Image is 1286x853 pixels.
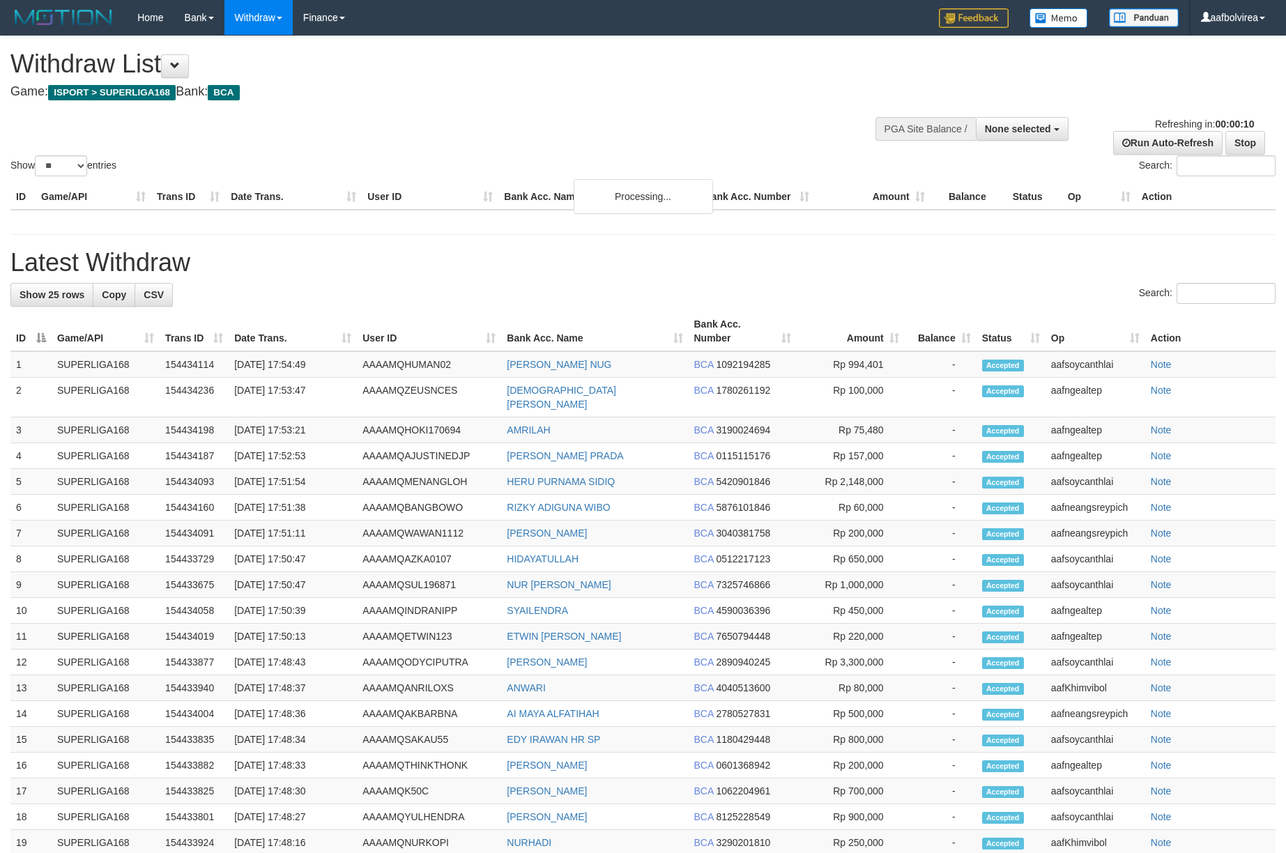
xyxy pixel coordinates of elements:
a: [PERSON_NAME] [507,811,587,822]
td: 154434187 [160,443,229,469]
td: [DATE] 17:51:11 [229,521,357,546]
td: - [905,572,977,598]
td: [DATE] 17:48:27 [229,804,357,830]
span: BCA [694,760,714,771]
td: aafngealtep [1046,378,1145,417]
span: BCA [694,785,714,797]
td: Rp 157,000 [797,443,905,469]
span: Accepted [982,812,1024,824]
th: Action [1136,184,1276,210]
td: 154434093 [160,469,229,495]
td: AAAAMQYULHENDRA [357,804,501,830]
td: 13 [10,675,52,701]
span: Copy 2780527831 to clipboard [716,708,770,719]
span: Accepted [982,580,1024,592]
td: 17 [10,778,52,804]
td: [DATE] 17:54:49 [229,351,357,378]
span: Show 25 rows [20,289,84,300]
td: 2 [10,378,52,417]
span: BCA [694,579,714,590]
span: Copy 3290201810 to clipboard [716,837,770,848]
span: Accepted [982,528,1024,540]
span: Copy 1092194285 to clipboard [716,359,770,370]
th: Status: activate to sort column ascending [977,312,1046,351]
span: Accepted [982,760,1024,772]
td: [DATE] 17:50:47 [229,546,357,572]
td: aafsoycanthlai [1046,469,1145,495]
td: - [905,701,977,727]
td: SUPERLIGA168 [52,521,160,546]
img: Feedback.jpg [939,8,1009,28]
td: - [905,598,977,624]
span: BCA [694,476,714,487]
span: None selected [985,123,1051,135]
span: Copy 0115115176 to clipboard [716,450,770,461]
span: BCA [694,359,714,370]
td: 15 [10,727,52,753]
a: EDY IRAWAN HR SP [507,734,600,745]
span: Accepted [982,425,1024,437]
td: aafngealtep [1046,598,1145,624]
td: 154434004 [160,701,229,727]
span: Accepted [982,657,1024,669]
td: 14 [10,701,52,727]
td: Rp 3,300,000 [797,650,905,675]
td: aafsoycanthlai [1046,727,1145,753]
span: Copy 8125228549 to clipboard [716,811,770,822]
a: Run Auto-Refresh [1113,131,1223,155]
td: Rp 1,000,000 [797,572,905,598]
span: BCA [208,85,239,100]
th: Balance: activate to sort column ascending [905,312,977,351]
a: Note [1151,359,1172,370]
a: Note [1151,424,1172,436]
td: aafKhimvibol [1046,675,1145,701]
span: Copy 7650794448 to clipboard [716,631,770,642]
span: Accepted [982,838,1024,850]
span: Copy 3040381758 to clipboard [716,528,770,539]
td: SUPERLIGA168 [52,417,160,443]
span: BCA [694,734,714,745]
span: CSV [144,289,164,300]
h1: Withdraw List [10,50,843,78]
th: Game/API [36,184,151,210]
a: Note [1151,579,1172,590]
th: Amount: activate to sort column ascending [797,312,905,351]
span: BCA [694,450,714,461]
td: SUPERLIGA168 [52,701,160,727]
td: - [905,351,977,378]
td: [DATE] 17:48:34 [229,727,357,753]
th: Trans ID: activate to sort column ascending [160,312,229,351]
td: 4 [10,443,52,469]
td: SUPERLIGA168 [52,804,160,830]
td: SUPERLIGA168 [52,351,160,378]
a: Note [1151,385,1172,396]
span: BCA [694,811,714,822]
td: - [905,521,977,546]
td: Rp 75,480 [797,417,905,443]
span: Copy 0601368942 to clipboard [716,760,770,771]
a: ETWIN [PERSON_NAME] [507,631,621,642]
th: ID: activate to sort column descending [10,312,52,351]
td: AAAAMQSAKAU55 [357,727,501,753]
td: AAAAMQAKBARBNA [357,701,501,727]
td: 3 [10,417,52,443]
span: Accepted [982,477,1024,489]
td: SUPERLIGA168 [52,675,160,701]
td: aafngealtep [1046,624,1145,650]
a: [DEMOGRAPHIC_DATA][PERSON_NAME] [507,385,616,410]
td: AAAAMQINDRANIPP [357,598,501,624]
th: Trans ID [151,184,225,210]
td: - [905,378,977,417]
span: Accepted [982,554,1024,566]
td: - [905,804,977,830]
td: aafneangsreypich [1046,521,1145,546]
td: SUPERLIGA168 [52,572,160,598]
a: AI MAYA ALFATIHAH [507,708,599,719]
td: - [905,778,977,804]
td: AAAAMQWAWAN1112 [357,521,501,546]
td: 154434058 [160,598,229,624]
label: Show entries [10,155,116,176]
td: [DATE] 17:50:39 [229,598,357,624]
th: Date Trans.: activate to sort column ascending [229,312,357,351]
td: - [905,469,977,495]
